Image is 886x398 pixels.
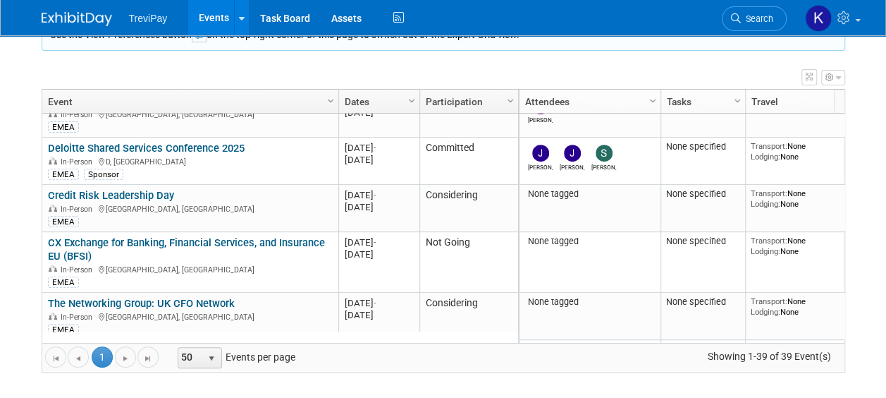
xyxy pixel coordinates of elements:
span: Lodging: [751,104,780,114]
a: Go to the previous page [68,346,89,368]
div: [GEOGRAPHIC_DATA], [GEOGRAPHIC_DATA] [48,108,332,120]
div: [GEOGRAPHIC_DATA], [GEOGRAPHIC_DATA] [48,263,332,275]
div: None specified [666,236,739,247]
div: None specified [666,141,739,152]
img: Sara Ouhsine [596,145,613,162]
a: Search [722,6,787,31]
span: Go to the previous page [73,353,84,364]
span: In-Person [61,110,97,119]
div: None specified [666,296,739,308]
a: Go to the next page [115,346,136,368]
div: EMEA [48,324,79,335]
td: Considering [419,185,518,232]
span: Lodging: [751,152,780,162]
a: Event [48,90,329,114]
img: Jeff Coppolo [532,145,549,162]
a: Deloitte Shared Services Conference 2025 [48,142,245,155]
div: None specified [666,188,739,200]
span: Go to the last page [142,353,154,364]
div: [DATE] [345,154,413,166]
a: Go to the first page [45,346,66,368]
td: Considering [419,293,518,340]
span: Column Settings [325,95,336,107]
div: None tagged [524,188,655,200]
a: Column Settings [730,90,745,111]
div: [GEOGRAPHIC_DATA], [GEOGRAPHIC_DATA] [48,203,332,215]
div: Jeff Coppolo [528,162,553,171]
span: Transport: [751,188,787,198]
img: In-Person Event [49,157,57,164]
span: Lodging: [751,199,780,209]
td: Committed [419,138,518,185]
div: None None [751,296,852,317]
a: Column Settings [645,90,660,111]
div: EMEA [48,277,79,288]
a: Tasks [667,90,736,114]
span: 50 [178,348,202,368]
div: Dirk Haase [528,114,553,123]
a: Go to the last page [137,346,159,368]
div: [DATE] [345,201,413,213]
span: 1 [92,346,113,368]
a: Travel [751,90,849,114]
a: CX Exchange for Banking, Financial Services, and Insurance EU (BFSI) [48,236,325,263]
span: Transport: [751,296,787,306]
img: Kora Licht [805,5,832,32]
img: In-Person Event [49,110,57,117]
span: Column Settings [647,95,658,107]
a: Column Settings [323,90,338,111]
a: Participation [426,90,509,114]
div: None tagged [524,296,655,308]
span: Transport: [751,236,787,246]
td: Not Going [419,90,518,138]
div: [DATE] [345,142,413,154]
div: Sara Ouhsine [591,162,616,171]
img: In-Person Event [49,313,57,320]
a: Dates [345,90,410,114]
span: - [374,143,376,153]
div: [GEOGRAPHIC_DATA], [GEOGRAPHIC_DATA] [48,310,332,322]
div: [DATE] [345,236,413,248]
span: Lodging: [751,246,780,256]
div: Sponsor [84,169,123,180]
div: EMEA [48,169,79,180]
span: Go to the next page [120,353,131,364]
span: Showing 1-39 of 39 Event(s) [694,346,844,366]
span: Column Settings [732,95,743,107]
div: None None [751,141,852,162]
div: D, [GEOGRAPHIC_DATA] [48,155,332,167]
div: [DATE] [345,297,413,309]
span: In-Person [61,157,97,167]
td: Not Going [419,232,518,293]
span: In-Person [61,205,97,214]
span: Lodging: [751,307,780,317]
a: Column Settings [404,90,419,111]
div: [DATE] [345,248,413,260]
div: EMEA [48,121,79,133]
span: Column Settings [505,95,516,107]
div: EMEA [48,216,79,227]
a: Attendees [525,90,651,114]
span: Go to the first page [50,353,61,364]
div: None None [751,188,852,209]
div: [DATE] [345,189,413,201]
div: None None [751,236,852,256]
span: - [374,298,376,308]
img: Jim Salerno [564,145,581,162]
span: - [374,237,376,248]
span: Events per page [159,346,309,368]
img: In-Person Event [49,205,57,212]
a: Column Settings [503,90,518,111]
span: Transport: [751,141,787,151]
img: ExhibitDay [42,12,112,26]
span: Search [741,13,773,24]
div: None tagged [524,236,655,247]
span: Column Settings [406,95,417,107]
a: Credit Risk Leadership Day [48,189,174,202]
div: [DATE] [345,309,413,321]
div: Jim Salerno [560,162,584,171]
span: In-Person [61,265,97,275]
span: In-Person [61,313,97,322]
span: TreviPay [129,13,168,24]
span: select [206,353,217,364]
